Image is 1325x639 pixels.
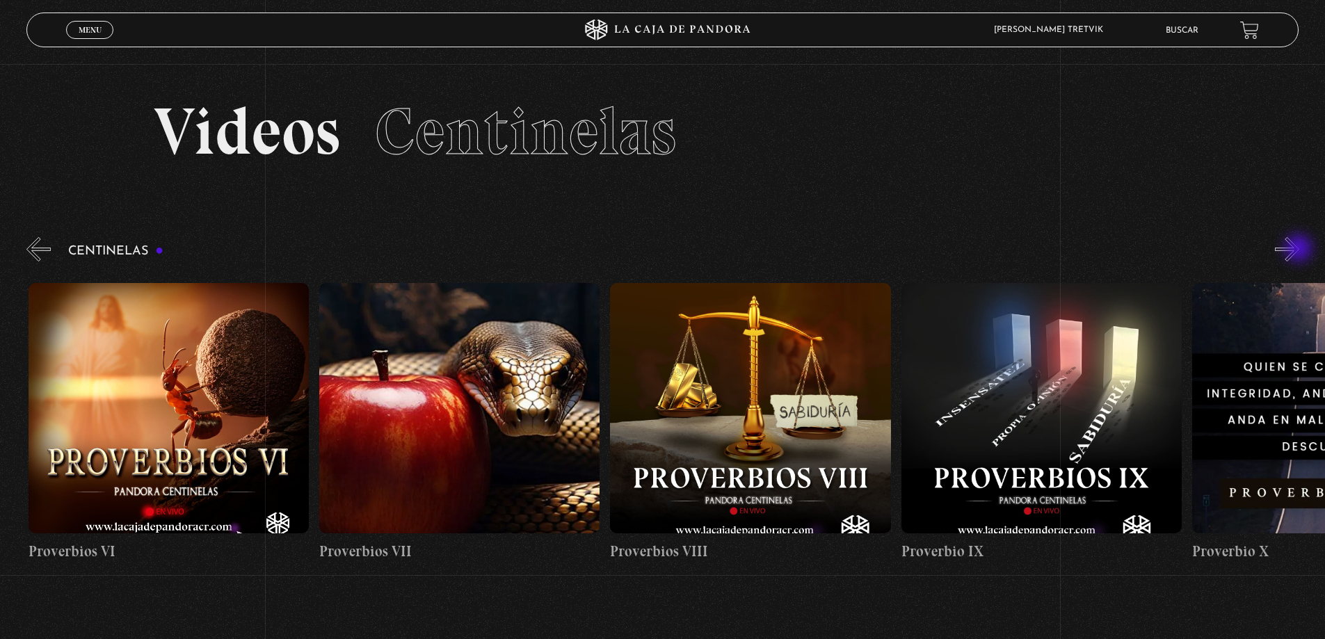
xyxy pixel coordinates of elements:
[319,540,600,563] h4: Proverbios VII
[68,245,163,258] h3: Centinelas
[610,272,890,573] a: Proverbios VIII
[29,540,309,563] h4: Proverbios VI
[29,272,309,573] a: Proverbios VI
[375,92,676,171] span: Centinelas
[74,38,106,47] span: Cerrar
[1240,21,1259,40] a: View your shopping cart
[610,540,890,563] h4: Proverbios VIII
[901,540,1182,563] h4: Proverbio IX
[987,26,1117,34] span: [PERSON_NAME] Tretvik
[319,272,600,573] a: Proverbios VII
[1275,237,1299,261] button: Next
[901,272,1182,573] a: Proverbio IX
[79,26,102,34] span: Menu
[1166,26,1198,35] a: Buscar
[154,99,1171,165] h2: Videos
[26,237,51,261] button: Previous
